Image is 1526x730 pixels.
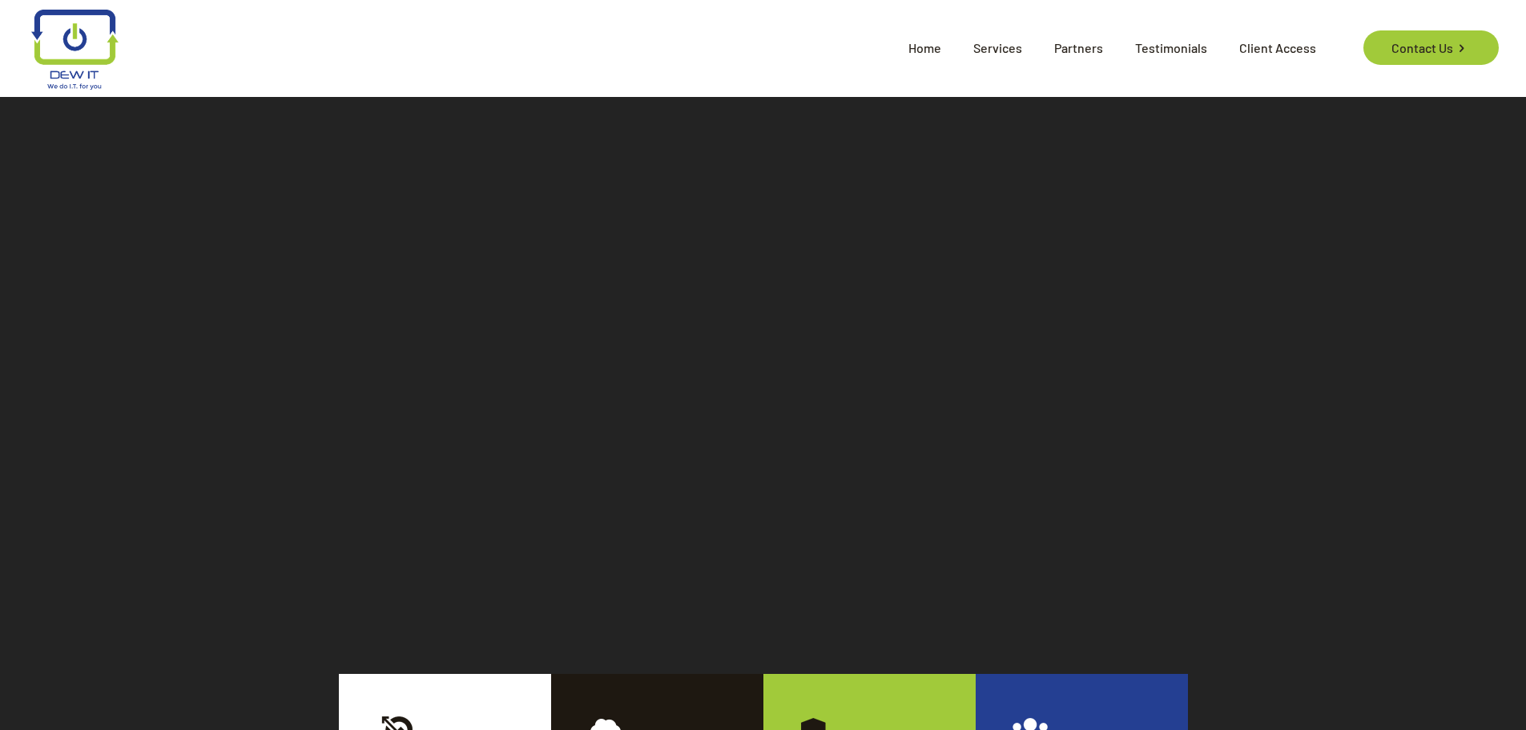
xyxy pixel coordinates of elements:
img: logo [31,10,119,90]
span: Client Access [1223,24,1332,72]
span: Partners [1038,24,1119,72]
span: Home [892,24,957,72]
a: Contact Us [1363,30,1499,65]
span: Services [957,24,1038,72]
span: Testimonials [1119,24,1223,72]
